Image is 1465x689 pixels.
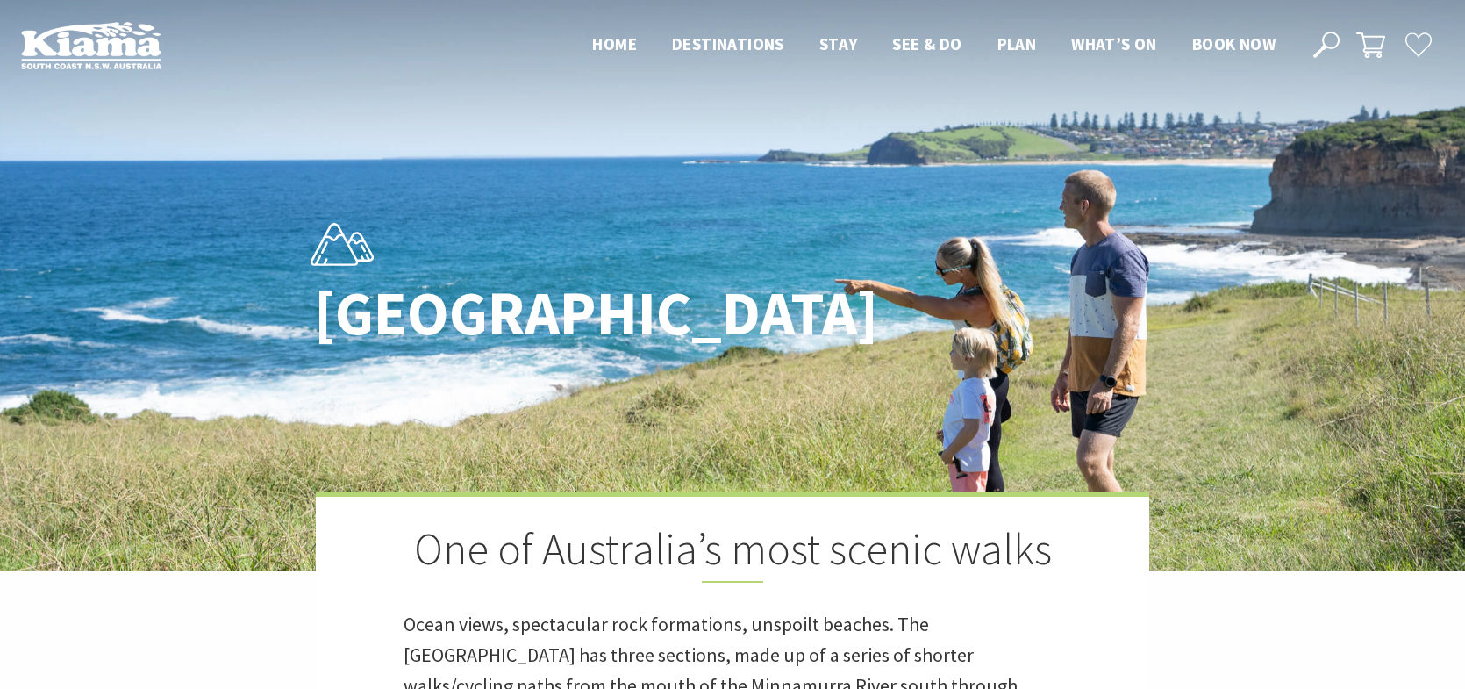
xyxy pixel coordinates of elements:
[672,33,784,54] span: Destinations
[404,523,1061,583] h2: One of Australia’s most scenic walks
[592,33,637,54] span: Home
[997,33,1037,54] span: Plan
[1192,33,1276,54] span: Book now
[21,21,161,69] img: Kiama Logo
[1071,33,1157,54] span: What’s On
[314,280,810,348] h1: [GEOGRAPHIC_DATA]
[819,33,858,54] span: Stay
[892,33,961,54] span: See & Do
[575,31,1293,60] nav: Main Menu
